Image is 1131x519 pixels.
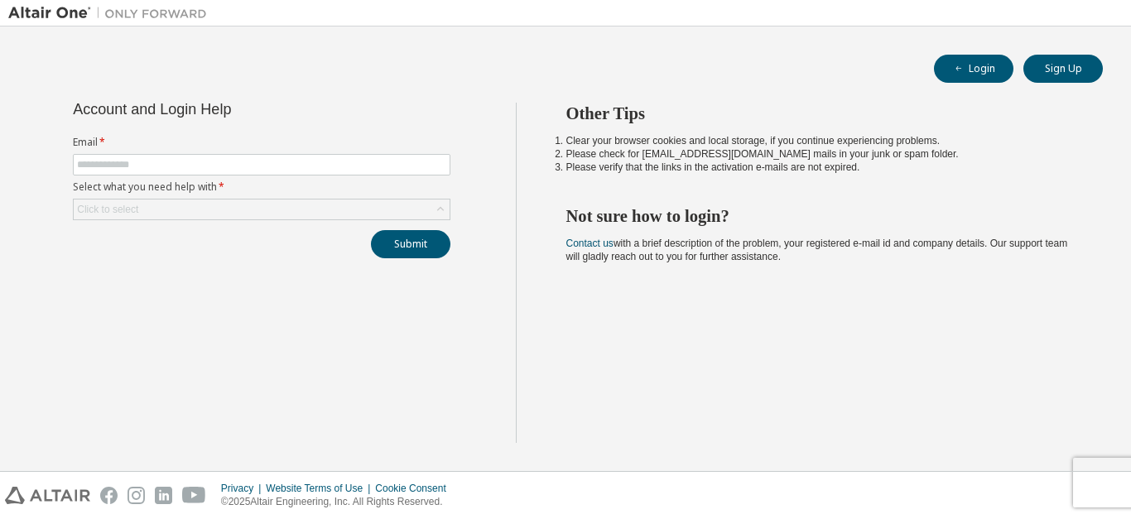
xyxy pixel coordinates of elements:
h2: Other Tips [566,103,1074,124]
button: Login [934,55,1013,83]
img: Altair One [8,5,215,22]
h2: Not sure how to login? [566,205,1074,227]
img: instagram.svg [128,487,145,504]
div: Click to select [74,199,450,219]
li: Please check for [EMAIL_ADDRESS][DOMAIN_NAME] mails in your junk or spam folder. [566,147,1074,161]
button: Submit [371,230,450,258]
div: Privacy [221,482,266,495]
button: Sign Up [1023,55,1103,83]
p: © 2025 Altair Engineering, Inc. All Rights Reserved. [221,495,456,509]
div: Click to select [77,203,138,216]
img: linkedin.svg [155,487,172,504]
div: Website Terms of Use [266,482,375,495]
div: Account and Login Help [73,103,375,116]
img: altair_logo.svg [5,487,90,504]
li: Please verify that the links in the activation e-mails are not expired. [566,161,1074,174]
label: Select what you need help with [73,180,450,194]
label: Email [73,136,450,149]
span: with a brief description of the problem, your registered e-mail id and company details. Our suppo... [566,238,1068,262]
a: Contact us [566,238,614,249]
img: facebook.svg [100,487,118,504]
li: Clear your browser cookies and local storage, if you continue experiencing problems. [566,134,1074,147]
img: youtube.svg [182,487,206,504]
div: Cookie Consent [375,482,455,495]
